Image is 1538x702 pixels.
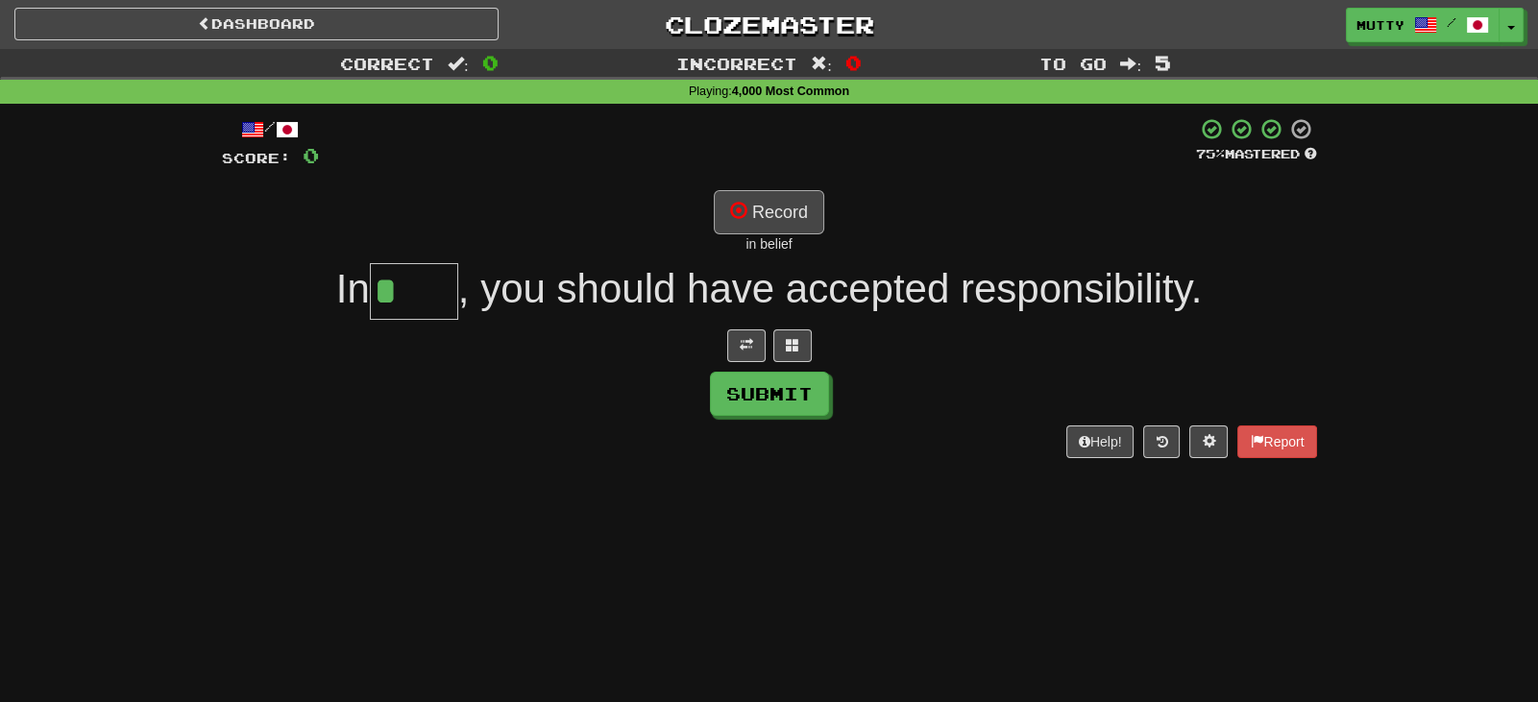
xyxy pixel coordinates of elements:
[222,234,1317,254] div: in belief
[448,56,469,72] span: :
[1356,16,1404,34] span: mutty
[773,329,812,362] button: Switch sentence to multiple choice alt+p
[1039,54,1107,73] span: To go
[1196,146,1317,163] div: Mastered
[458,266,1202,311] span: , you should have accepted responsibility.
[1237,425,1316,458] button: Report
[482,51,499,74] span: 0
[732,85,849,98] strong: 4,000 Most Common
[336,266,370,311] span: In
[1066,425,1135,458] button: Help!
[1447,15,1456,29] span: /
[727,329,766,362] button: Toggle translation (alt+t)
[340,54,434,73] span: Correct
[1120,56,1141,72] span: :
[527,8,1012,41] a: Clozemaster
[710,372,829,416] button: Submit
[1196,146,1225,161] span: 75 %
[222,117,319,141] div: /
[714,190,824,234] button: Record
[14,8,499,40] a: Dashboard
[222,150,291,166] span: Score:
[1143,425,1180,458] button: Round history (alt+y)
[1346,8,1500,42] a: mutty /
[303,143,319,167] span: 0
[1155,51,1171,74] span: 5
[811,56,832,72] span: :
[676,54,797,73] span: Incorrect
[845,51,862,74] span: 0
